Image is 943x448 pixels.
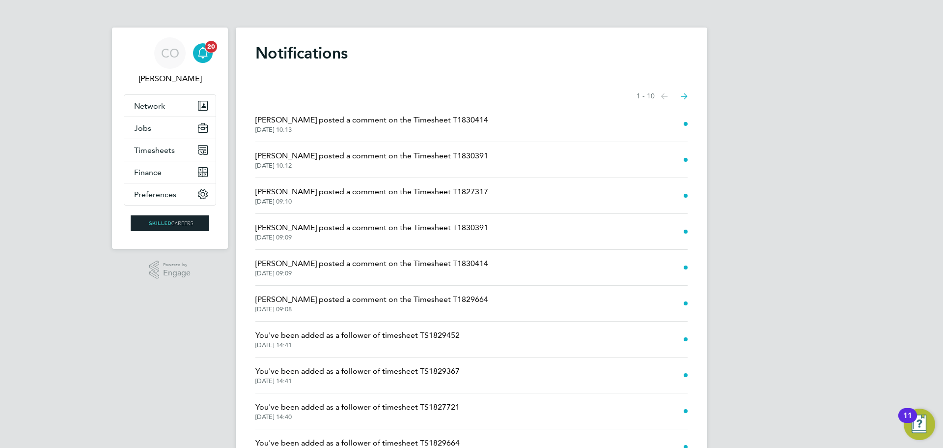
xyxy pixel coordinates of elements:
[255,365,460,377] span: You've been added as a follower of timesheet TS1829367
[255,269,488,277] span: [DATE] 09:09
[255,222,488,241] a: [PERSON_NAME] posted a comment on the Timesheet T1830391[DATE] 09:09
[255,401,460,413] span: You've been added as a follower of timesheet TS1827721
[637,91,655,101] span: 1 - 10
[255,150,488,170] a: [PERSON_NAME] posted a comment on the Timesheet T1830391[DATE] 10:12
[124,183,216,205] button: Preferences
[134,168,162,177] span: Finance
[255,114,488,126] span: [PERSON_NAME] posted a comment on the Timesheet T1830414
[255,258,488,269] span: [PERSON_NAME] posted a comment on the Timesheet T1830414
[255,413,460,421] span: [DATE] 14:40
[124,73,216,85] span: Ciara O'Connell
[134,146,175,155] span: Timesheets
[255,186,488,198] span: [PERSON_NAME] posted a comment on the Timesheet T1827317
[255,150,488,162] span: [PERSON_NAME] posted a comment on the Timesheet T1830391
[255,294,488,313] a: [PERSON_NAME] posted a comment on the Timesheet T1829664[DATE] 09:08
[163,261,191,269] span: Powered by
[255,258,488,277] a: [PERSON_NAME] posted a comment on the Timesheet T1830414[DATE] 09:09
[637,87,688,106] nav: Select page of notifications list
[163,269,191,277] span: Engage
[255,126,488,134] span: [DATE] 10:13
[124,161,216,183] button: Finance
[255,305,488,313] span: [DATE] 09:08
[255,341,460,349] span: [DATE] 14:41
[149,261,191,279] a: Powered byEngage
[124,139,216,161] button: Timesheets
[255,365,460,385] a: You've been added as a follower of timesheet TS1829367[DATE] 14:41
[255,162,488,170] span: [DATE] 10:12
[134,101,165,111] span: Network
[255,198,488,206] span: [DATE] 09:10
[255,401,460,421] a: You've been added as a follower of timesheet TS1827721[DATE] 14:40
[255,329,460,349] a: You've been added as a follower of timesheet TS1829452[DATE] 14:41
[255,234,488,241] span: [DATE] 09:09
[255,377,460,385] span: [DATE] 14:41
[124,117,216,139] button: Jobs
[904,409,935,440] button: Open Resource Center, 11 new notifications
[255,186,488,206] a: [PERSON_NAME] posted a comment on the Timesheet T1827317[DATE] 09:10
[134,190,176,199] span: Preferences
[161,47,179,60] span: CO
[124,37,216,85] a: CO[PERSON_NAME]
[193,37,213,69] a: 20
[255,43,688,63] h1: Notifications
[255,114,488,134] a: [PERSON_NAME] posted a comment on the Timesheet T1830414[DATE] 10:13
[124,215,216,231] a: Go to home page
[205,41,217,53] span: 20
[134,123,151,133] span: Jobs
[255,222,488,234] span: [PERSON_NAME] posted a comment on the Timesheet T1830391
[255,329,460,341] span: You've been added as a follower of timesheet TS1829452
[124,95,216,117] button: Network
[255,294,488,305] span: [PERSON_NAME] posted a comment on the Timesheet T1829664
[903,416,912,428] div: 11
[112,28,228,249] nav: Main navigation
[131,215,209,231] img: skilledcareers-logo-retina.png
